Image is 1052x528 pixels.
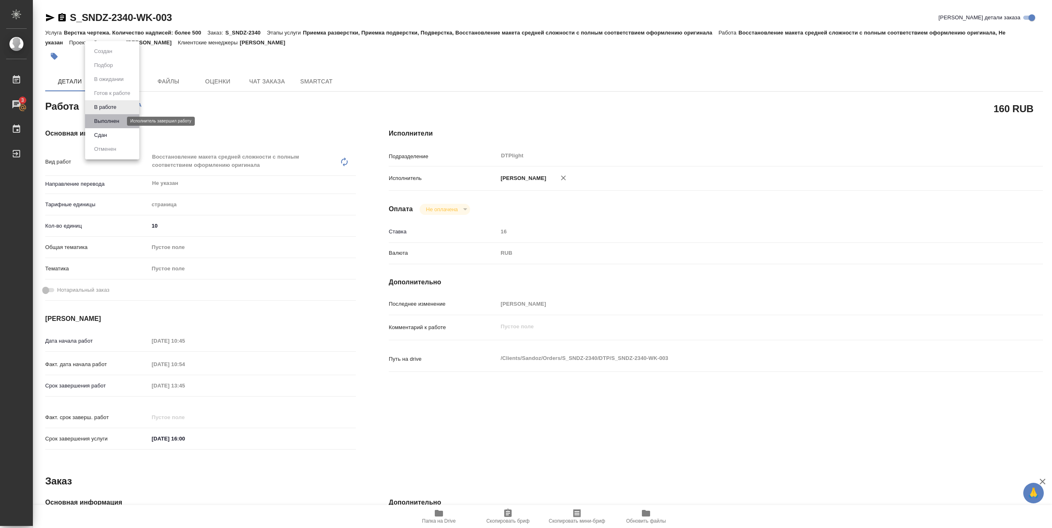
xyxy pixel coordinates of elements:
[92,47,115,56] button: Создан
[92,117,122,126] button: Выполнен
[92,61,115,70] button: Подбор
[92,131,109,140] button: Сдан
[92,103,119,112] button: В работе
[92,75,126,84] button: В ожидании
[92,145,119,154] button: Отменен
[92,89,133,98] button: Готов к работе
